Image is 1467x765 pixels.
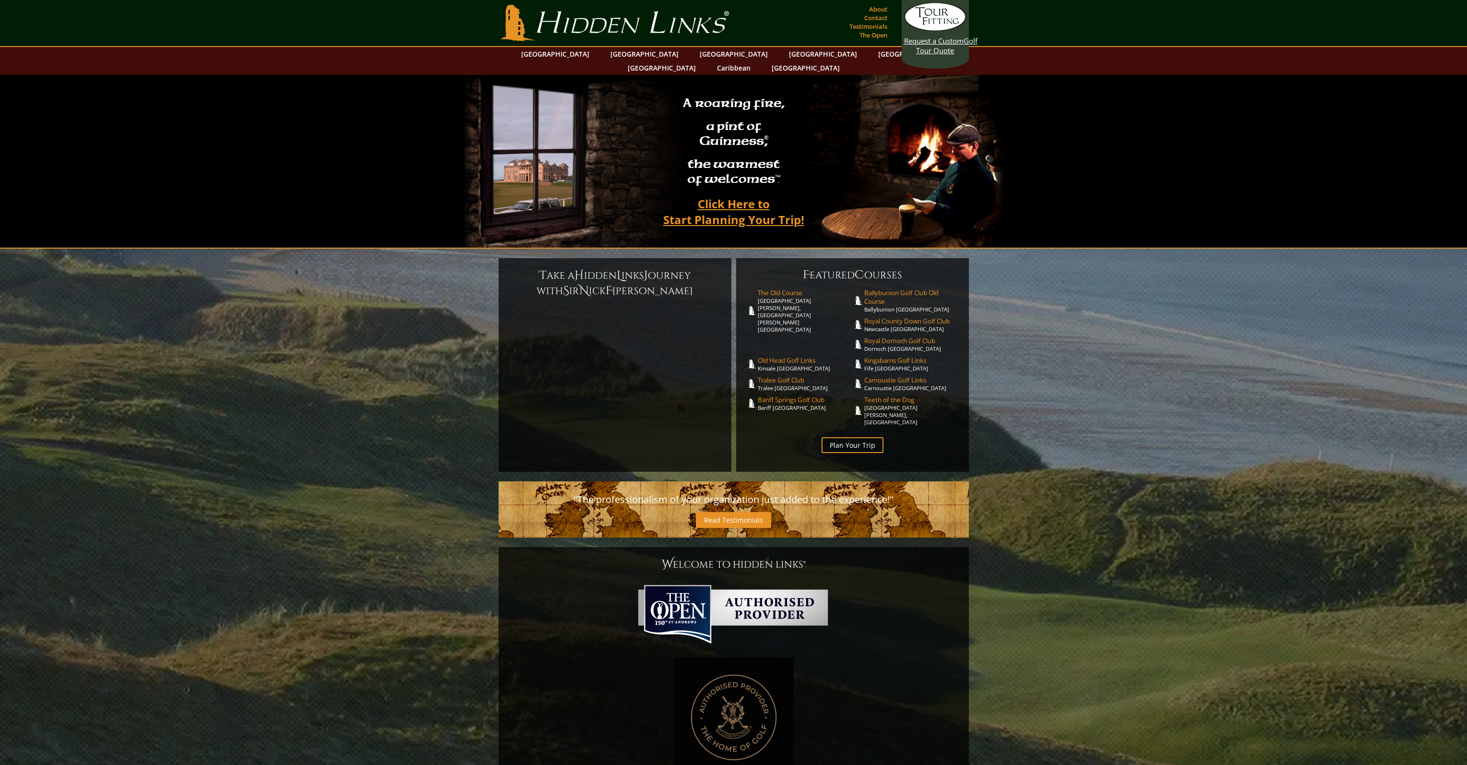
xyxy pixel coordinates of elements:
span: J [644,268,648,283]
a: Request a CustomGolf Tour Quote [904,2,966,55]
span: Kingsbarns Golf Links [864,356,959,365]
span: F [803,267,810,283]
a: Old Head Golf LinksKinsale [GEOGRAPHIC_DATA] [758,356,853,372]
a: Caribbean [712,61,755,75]
span: C [855,267,864,283]
h6: ake a idden inks ourney with ir ick [PERSON_NAME] [508,268,722,299]
span: The Old Course [758,288,853,297]
a: Contact [862,11,890,24]
a: Kingsbarns Golf LinksFife [GEOGRAPHIC_DATA] [864,356,959,372]
a: Plan Your Trip [822,437,883,453]
span: Ballybunion Golf Club Old Course [864,288,959,306]
a: [GEOGRAPHIC_DATA] [767,61,845,75]
span: L [617,268,621,283]
p: "The professionalism of your organization just added to the experience!" [508,491,959,508]
h2: A roaring fire, a pint of Guinness , the warmest of welcomes™. [677,92,791,192]
a: Teeth of the Dog[GEOGRAPHIC_DATA][PERSON_NAME], [GEOGRAPHIC_DATA] [864,395,959,426]
span: F [606,283,612,299]
span: Old Head Golf Links [758,356,853,365]
a: The Open [857,28,890,42]
span: N [579,283,589,299]
a: [GEOGRAPHIC_DATA] [873,47,951,61]
span: S [563,283,569,299]
a: [GEOGRAPHIC_DATA] [784,47,862,61]
span: Royal County Down Golf Club [864,317,959,325]
span: Teeth of the Dog [864,395,959,404]
span: Royal Dornoch Golf Club [864,336,959,345]
a: [GEOGRAPHIC_DATA] [516,47,594,61]
a: About [867,2,890,16]
span: H [574,268,584,283]
span: Tralee Golf Club [758,376,853,384]
a: Read Testimonials [696,512,771,528]
span: Request a Custom [904,36,964,46]
span: Banff Springs Golf Club [758,395,853,404]
a: Tralee Golf ClubTralee [GEOGRAPHIC_DATA] [758,376,853,392]
a: [GEOGRAPHIC_DATA] [695,47,773,61]
span: Carnoustie Golf Links [864,376,959,384]
a: [GEOGRAPHIC_DATA] [623,61,701,75]
a: Click Here toStart Planning Your Trip! [654,192,814,231]
a: Ballybunion Golf Club Old CourseBallybunion [GEOGRAPHIC_DATA] [864,288,959,313]
a: Royal Dornoch Golf ClubDornoch [GEOGRAPHIC_DATA] [864,336,959,352]
span: T [539,268,547,283]
a: Royal County Down Golf ClubNewcastle [GEOGRAPHIC_DATA] [864,317,959,333]
a: Carnoustie Golf LinksCarnoustie [GEOGRAPHIC_DATA] [864,376,959,392]
a: Testimonials [847,20,890,33]
h1: Welcome To Hidden Links® [508,557,959,572]
a: [GEOGRAPHIC_DATA] [606,47,683,61]
a: Banff Springs Golf ClubBanff [GEOGRAPHIC_DATA] [758,395,853,411]
h6: eatured ourses [746,267,959,283]
a: The Old Course[GEOGRAPHIC_DATA][PERSON_NAME], [GEOGRAPHIC_DATA][PERSON_NAME] [GEOGRAPHIC_DATA] [758,288,853,333]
